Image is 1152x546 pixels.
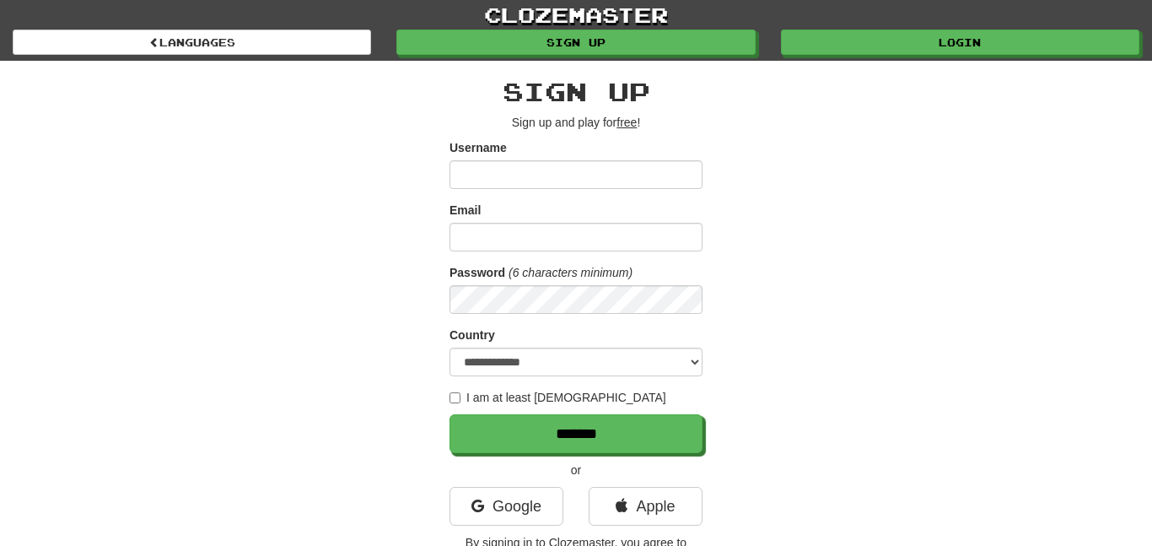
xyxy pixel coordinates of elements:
[449,78,703,105] h2: Sign up
[449,264,505,281] label: Password
[396,30,755,55] a: Sign up
[449,392,460,403] input: I am at least [DEMOGRAPHIC_DATA]
[449,487,563,526] a: Google
[449,327,495,343] label: Country
[449,389,666,406] label: I am at least [DEMOGRAPHIC_DATA]
[449,139,507,156] label: Username
[449,114,703,131] p: Sign up and play for !
[781,30,1139,55] a: Login
[616,116,637,129] u: free
[449,462,703,478] p: or
[509,266,633,279] em: (6 characters minimum)
[589,487,703,526] a: Apple
[13,30,371,55] a: Languages
[449,202,481,219] label: Email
